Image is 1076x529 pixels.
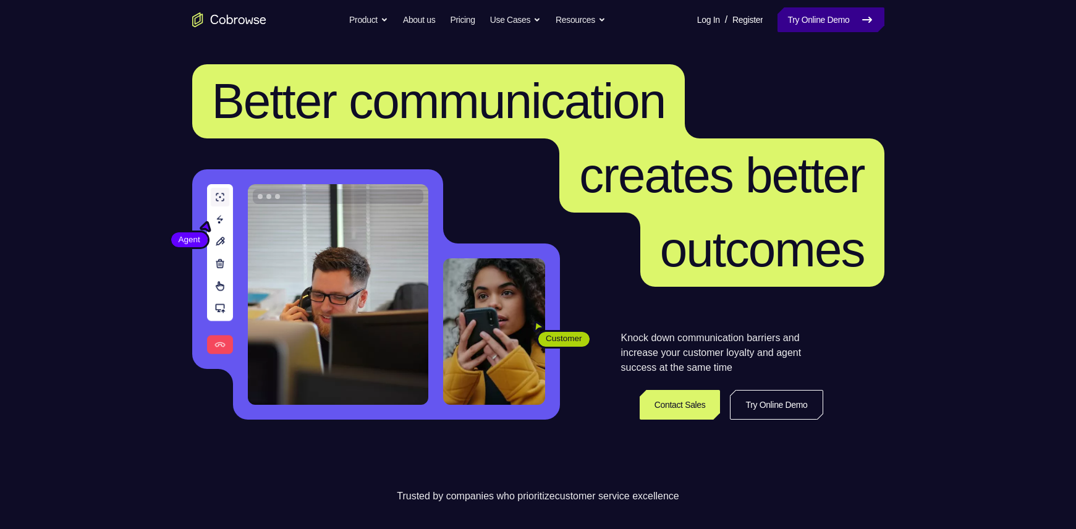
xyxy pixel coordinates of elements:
[212,74,666,129] span: Better communication
[490,7,541,32] button: Use Cases
[403,7,435,32] a: About us
[640,390,721,420] a: Contact Sales
[730,390,823,420] a: Try Online Demo
[248,184,428,405] img: A customer support agent talking on the phone
[732,7,763,32] a: Register
[192,12,266,27] a: Go to the home page
[725,12,727,27] span: /
[777,7,884,32] a: Try Online Demo
[450,7,475,32] a: Pricing
[621,331,823,375] p: Knock down communication barriers and increase your customer loyalty and agent success at the sam...
[443,258,545,405] img: A customer holding their phone
[579,148,864,203] span: creates better
[697,7,720,32] a: Log In
[555,491,679,501] span: customer service excellence
[660,222,865,277] span: outcomes
[556,7,606,32] button: Resources
[349,7,388,32] button: Product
